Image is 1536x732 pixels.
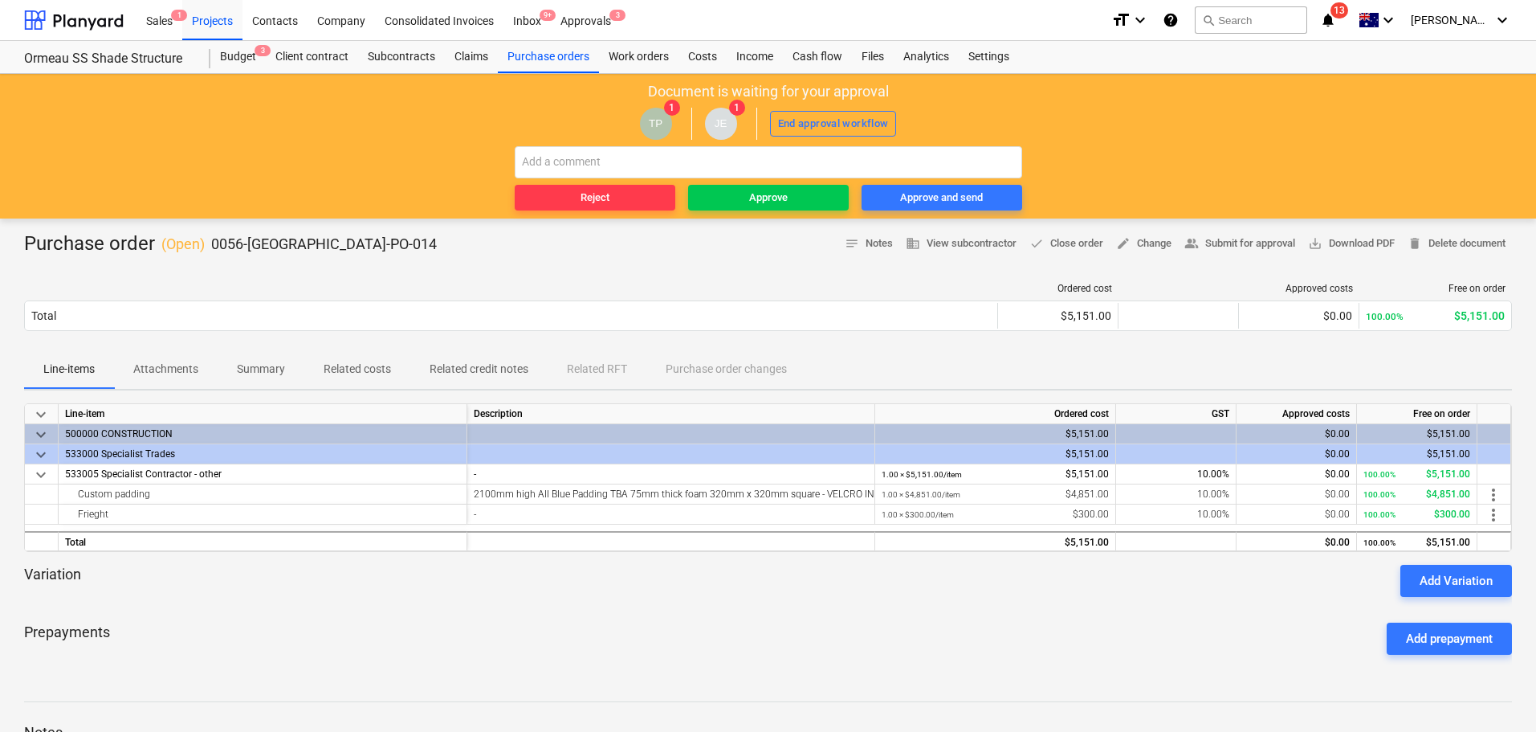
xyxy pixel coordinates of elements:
p: Prepayments [24,623,110,655]
span: edit [1116,236,1131,251]
p: Summary [237,361,285,378]
div: Add prepayment [1406,628,1493,649]
button: View subcontractor [899,231,1023,256]
span: 3 [609,10,625,21]
button: End approval workflow [770,111,897,137]
small: 100.00% [1363,538,1395,547]
a: Analytics [894,41,959,73]
div: Free on order [1357,404,1477,424]
div: 533000 Specialist Trades [65,444,460,464]
div: $300.00 [1363,505,1470,525]
span: Download PDF [1308,235,1395,253]
div: 10.00% [1116,485,1237,505]
div: Line-item [59,404,467,424]
div: Total [31,309,56,322]
div: $5,151.00 [882,533,1109,553]
a: Purchase orders [498,41,599,73]
small: 100.00% [1366,311,1404,322]
span: 1 [171,10,187,21]
i: format_size [1111,10,1131,30]
span: TP [649,117,662,129]
div: Purchase order [24,231,437,257]
a: Subcontracts [358,41,445,73]
a: Income [727,41,783,73]
div: Description [467,404,875,424]
div: Budget [210,41,266,73]
button: Submit for approval [1178,231,1302,256]
a: Work orders [599,41,678,73]
i: keyboard_arrow_down [1379,10,1398,30]
div: Tejas Pawar [640,108,672,140]
div: $5,151.00 [1366,309,1505,322]
div: $0.00 [1243,444,1350,464]
span: keyboard_arrow_down [31,405,51,424]
div: 10.00% [1116,505,1237,525]
div: 500000 CONSTRUCTION [65,424,460,444]
i: keyboard_arrow_down [1131,10,1150,30]
div: Ordered cost [1004,283,1112,294]
a: Client contract [266,41,358,73]
span: 9+ [540,10,556,21]
span: delete [1408,236,1422,251]
small: 1.00 × $4,851.00 / item [882,490,960,499]
p: Related costs [324,361,391,378]
span: keyboard_arrow_down [31,465,51,485]
span: 533005 Specialist Contractor - other [65,468,222,480]
i: keyboard_arrow_down [1493,10,1512,30]
div: $0.00 [1243,485,1350,505]
button: Change [1110,231,1178,256]
div: $4,851.00 [1363,485,1470,505]
small: 100.00% [1363,510,1395,519]
div: Approve and send [900,189,983,207]
div: Custom padding [65,485,460,504]
button: Add prepayment [1387,623,1512,655]
div: $5,151.00 [882,444,1109,464]
a: Settings [959,41,1019,73]
div: $5,151.00 [1363,444,1470,464]
div: $300.00 [882,505,1109,525]
button: Close order [1023,231,1110,256]
a: Cash flow [783,41,852,73]
span: JE [715,117,727,129]
button: Reject [515,185,675,211]
div: Approved costs [1245,283,1353,294]
span: Close order [1029,235,1103,253]
span: save_alt [1308,236,1322,251]
a: Costs [678,41,727,73]
span: View subcontractor [906,235,1017,253]
div: Ordered cost [875,404,1116,424]
div: GST [1116,404,1237,424]
span: 1 [664,100,680,116]
small: 1.00 × $5,151.00 / item [882,470,962,479]
a: Files [852,41,894,73]
a: Budget3 [210,41,266,73]
div: Approve [749,189,788,207]
button: Download PDF [1302,231,1401,256]
span: 3 [255,45,271,56]
span: people_alt [1184,236,1199,251]
button: Delete document [1401,231,1512,256]
div: - [474,464,868,485]
div: Frieght [65,505,460,524]
span: keyboard_arrow_down [31,445,51,464]
small: 1.00 × $300.00 / item [882,510,954,519]
span: Delete document [1408,235,1505,253]
span: 1 [729,100,745,116]
i: notifications [1320,10,1336,30]
span: more_vert [1484,485,1503,505]
div: $0.00 [1245,309,1352,322]
div: $5,151.00 [1004,309,1111,322]
div: Free on order [1366,283,1505,294]
div: Total [59,531,467,551]
button: Notes [838,231,899,256]
button: Approve and send [862,185,1022,211]
div: Add Variation [1420,570,1493,591]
